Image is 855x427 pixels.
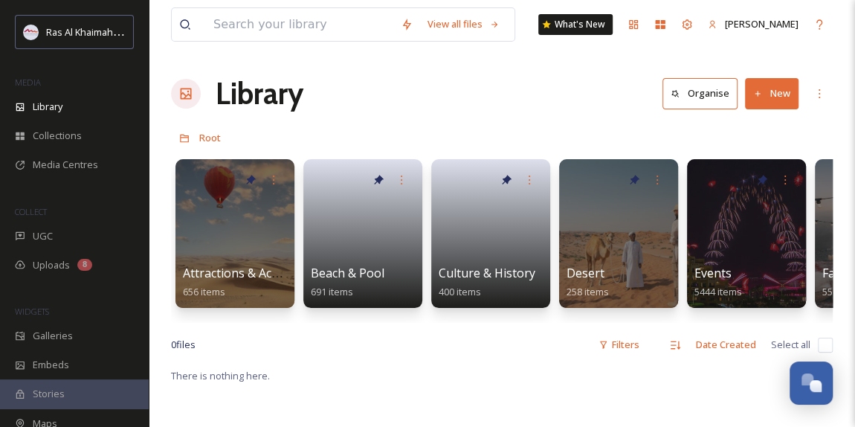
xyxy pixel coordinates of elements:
a: Root [199,129,221,147]
span: Galleries [33,329,73,343]
span: WIDGETS [15,306,49,317]
span: Root [199,131,221,144]
span: Library [33,100,62,114]
span: Desert [567,265,604,281]
button: New [745,78,798,109]
span: Uploads [33,258,70,272]
span: Ras Al Khaimah Tourism Development Authority [46,25,256,39]
span: 5444 items [694,285,742,298]
a: Desert258 items [567,266,609,298]
span: Collections [33,129,82,143]
span: Attractions & Activities [183,265,308,281]
span: Stories [33,387,65,401]
span: MEDIA [15,77,41,88]
div: Filters [591,330,647,359]
a: [PERSON_NAME] [700,10,806,39]
a: Events5444 items [694,266,742,298]
a: What's New [538,14,613,35]
span: UGC [33,229,53,243]
a: Beach & Pool691 items [311,266,384,298]
button: Organise [662,78,738,109]
input: Search your library [206,8,393,41]
a: Attractions & Activities656 items [183,266,308,298]
span: Media Centres [33,158,98,172]
a: Organise [662,78,745,109]
span: 258 items [567,285,609,298]
img: Logo_RAKTDA_RGB-01.png [24,25,39,39]
span: 0 file s [171,338,196,352]
span: Select all [771,338,810,352]
span: COLLECT [15,206,47,217]
span: Beach & Pool [311,265,384,281]
span: 400 items [439,285,481,298]
div: 8 [77,259,92,271]
a: View all files [420,10,507,39]
span: Events [694,265,732,281]
span: Embeds [33,358,69,372]
span: There is nothing here. [171,369,270,382]
span: 691 items [311,285,353,298]
button: Open Chat [790,362,833,405]
a: Culture & History400 items [439,266,535,298]
div: Date Created [688,330,764,359]
span: 656 items [183,285,225,298]
span: [PERSON_NAME] [725,17,798,30]
span: Culture & History [439,265,535,281]
a: Library [216,71,303,116]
